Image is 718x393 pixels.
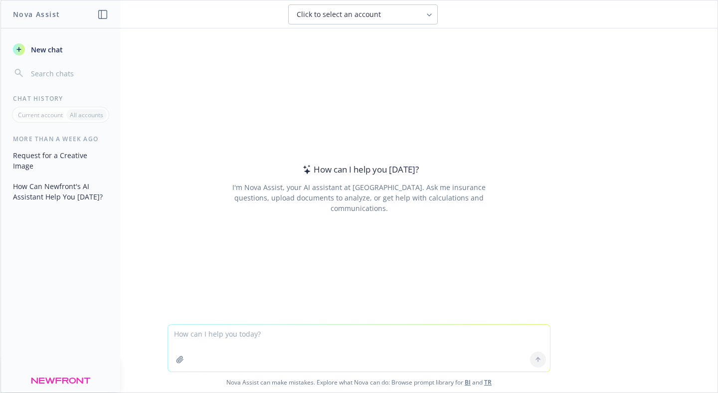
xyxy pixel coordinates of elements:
[218,182,499,213] div: I'm Nova Assist, your AI assistant at [GEOGRAPHIC_DATA]. Ask me insurance questions, upload docum...
[13,9,60,19] h1: Nova Assist
[1,135,120,143] div: More than a week ago
[9,40,112,58] button: New chat
[29,66,108,80] input: Search chats
[484,378,492,387] a: TR
[297,9,381,19] span: Click to select an account
[9,178,112,205] button: How Can Newfront's AI Assistant Help You [DATE]?
[465,378,471,387] a: BI
[1,94,120,103] div: Chat History
[18,111,63,119] p: Current account
[29,44,63,55] span: New chat
[9,147,112,174] button: Request for a Creative Image
[288,4,438,24] button: Click to select an account
[4,372,714,393] span: Nova Assist can make mistakes. Explore what Nova can do: Browse prompt library for and
[70,111,103,119] p: All accounts
[300,163,419,176] div: How can I help you [DATE]?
